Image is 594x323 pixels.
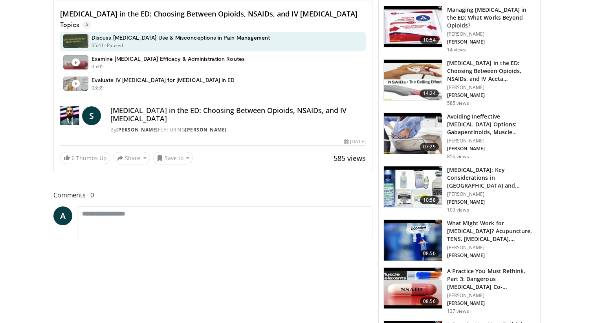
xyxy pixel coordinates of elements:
h3: [MEDICAL_DATA]: Key Considerations in [GEOGRAPHIC_DATA] and [MEDICAL_DATA] Use (2025… [447,166,535,190]
a: 07:29 Avoiding Ineffective [MEDICAL_DATA] Options: Gabapentinoids, Muscle [MEDICAL_DATA]… [PERSON... [383,113,535,160]
h3: [MEDICAL_DATA] in the ED: Choosing Between Opioids, NSAIDs, and IV Aceta… [447,59,535,83]
span: 10:54 [420,36,439,44]
p: 585 views [447,100,469,106]
p: 03:39 [92,84,104,91]
p: [PERSON_NAME] [447,199,535,205]
span: 6 [71,154,75,162]
p: [PERSON_NAME] [447,191,535,197]
a: 14:24 [MEDICAL_DATA] in the ED: Choosing Between Opioids, NSAIDs, and IV Aceta… [PERSON_NAME] [PE... [383,59,535,106]
span: 3 [82,21,91,29]
a: 10:58 [MEDICAL_DATA]: Key Considerations in [GEOGRAPHIC_DATA] and [MEDICAL_DATA] Use (2025… [PERS... [383,166,535,213]
p: [PERSON_NAME] [447,146,535,152]
a: 08:50 What Might Work for [MEDICAL_DATA]? Acupuncture, TENS, [MEDICAL_DATA], Magnes… [PERSON_NAME... [383,219,535,261]
p: [PERSON_NAME] [447,39,535,45]
p: - Paused [104,42,123,49]
h3: A Practice You Must Rethink, Part 3: Dangerous [MEDICAL_DATA] Co-Prescribing… [447,267,535,291]
p: [PERSON_NAME] [447,92,535,99]
p: 14 views [447,47,466,53]
img: dcf430a0-d939-4855-8281-b93992fe73d3.150x105_q85_crop-smart_upscale.jpg [384,60,442,100]
a: A [53,206,72,225]
img: 14ed98b6-807d-4952-a7b9-2be3492a00ea.150x105_q85_crop-smart_upscale.jpg [384,113,442,154]
h4: [MEDICAL_DATA] in the ED: Choosing Between Opioids, NSAIDs, and IV [MEDICAL_DATA] [60,10,366,18]
img: b2313ecd-e3c7-4fd6-9216-05a53ea56c00.150x105_q85_crop-smart_upscale.jpg [384,166,442,207]
span: 14:24 [420,89,439,97]
p: [PERSON_NAME] [447,84,535,91]
span: Comments 0 [53,190,372,200]
span: 08:56 [420,297,439,305]
h3: What Might Work for [MEDICAL_DATA]? Acupuncture, TENS, [MEDICAL_DATA], Magnes… [447,219,535,243]
a: S [82,106,101,125]
img: 4d5ee431-11f4-4b23-8658-bfbb8d1dbd38.150x105_q85_crop-smart_upscale.jpg [384,268,442,308]
p: [PERSON_NAME] [447,245,535,251]
p: [PERSON_NAME] [447,31,535,37]
p: [PERSON_NAME] [447,138,535,144]
p: Topics [60,21,91,29]
button: Share [114,152,150,164]
a: 08:56 A Practice You Must Rethink, Part 3: Dangerous [MEDICAL_DATA] Co-Prescribing… [PERSON_NAME]... [383,267,535,314]
p: 05:05 [92,63,104,70]
img: Dr. Sergey Motov [60,106,79,125]
h4: Discuss [MEDICAL_DATA] Use & Misconceptions in Pain Management [92,34,270,41]
p: 856 views [447,153,469,160]
span: 08:50 [420,250,439,257]
div: [DATE] [344,138,365,145]
a: 10:54 Managing [MEDICAL_DATA] in the ED: What Works Beyond Opioids? [PERSON_NAME] [PERSON_NAME] 1... [383,6,535,53]
h4: Evaluate IV [MEDICAL_DATA] for [MEDICAL_DATA] in ED [92,77,235,84]
h4: [MEDICAL_DATA] in the ED: Choosing Between Opioids, NSAIDs, and IV [MEDICAL_DATA] [110,106,365,123]
p: [PERSON_NAME] [447,252,535,259]
span: 585 views [334,153,366,163]
span: 07:29 [420,143,439,151]
p: 137 views [447,308,469,314]
button: Save to [153,152,193,164]
a: [PERSON_NAME] [116,126,158,133]
p: 103 views [447,207,469,213]
img: cdbc2125-7f03-47e6-8af6-be80682f8b62.150x105_q85_crop-smart_upscale.jpg [384,220,442,261]
p: 05:41 [92,42,104,49]
p: [PERSON_NAME] [447,300,535,307]
img: fcecf792-e061-442a-8bba-b19959849ed7.150x105_q85_crop-smart_upscale.jpg [384,6,442,47]
span: 10:58 [420,196,439,204]
a: [PERSON_NAME] [185,126,227,133]
p: [PERSON_NAME] [447,292,535,299]
h3: Managing [MEDICAL_DATA] in the ED: What Works Beyond Opioids? [447,6,535,29]
h3: Avoiding Ineffective [MEDICAL_DATA] Options: Gabapentinoids, Muscle [MEDICAL_DATA]… [447,113,535,136]
a: 6 Thumbs Up [60,152,110,164]
h4: Examine [MEDICAL_DATA] Efficacy & Administration Routes [92,55,245,62]
div: By FEATURING [110,126,365,133]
